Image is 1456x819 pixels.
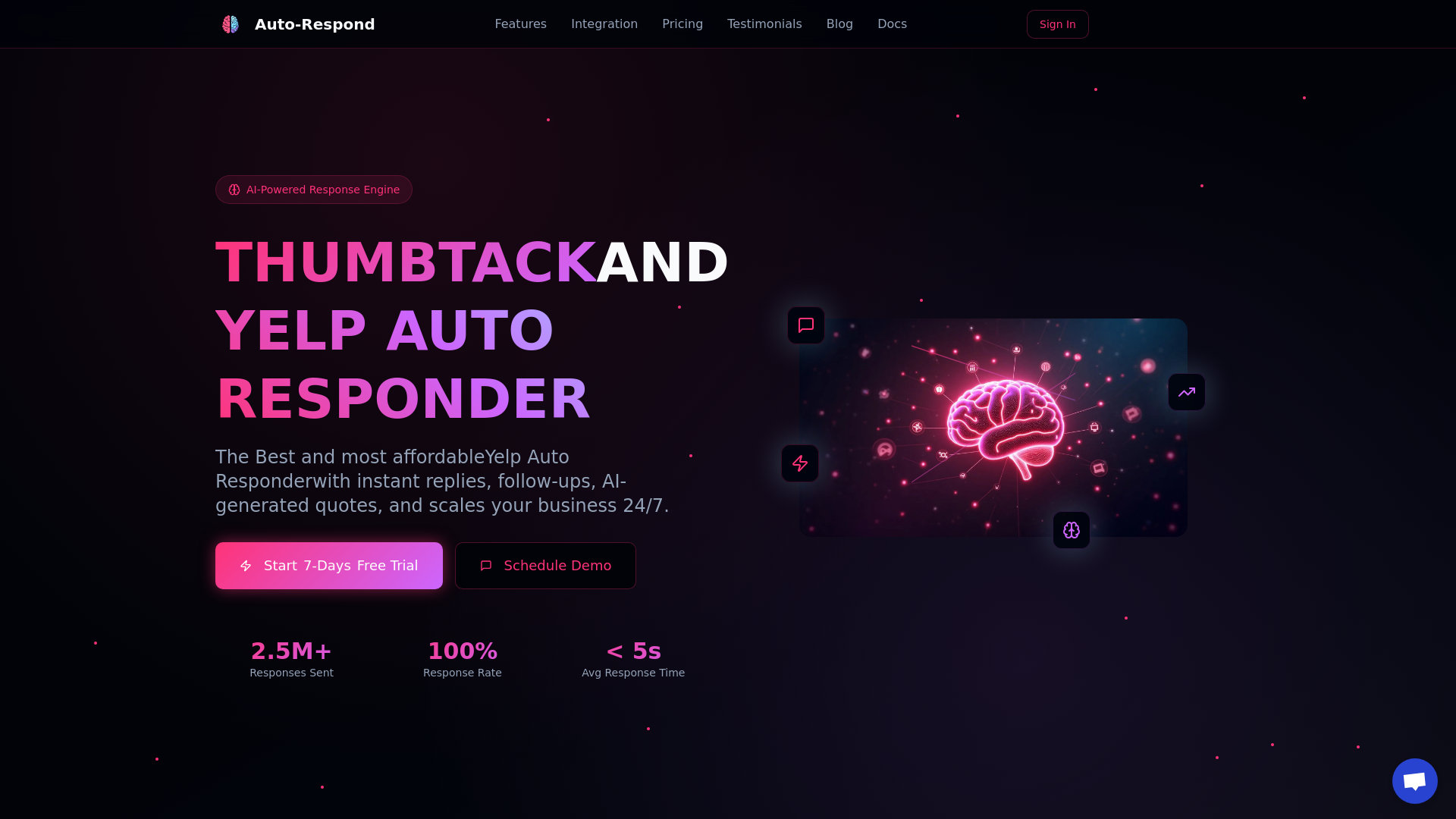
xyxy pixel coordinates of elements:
div: Auto-Respond [255,14,375,35]
span: Yelp Auto Responder [215,447,570,492]
iframe: Sign in with Google Button [1094,8,1248,42]
div: Response Rate [386,665,538,680]
img: Auto-Respond Logo [221,15,240,33]
img: AI Neural Network Brain [799,318,1188,537]
span: AI-Powered Response Engine [246,182,400,197]
a: Docs [877,15,907,33]
a: Auto-Respond LogoAuto-Respond [215,9,375,39]
div: Avg Response Time [557,665,710,680]
span: AND [596,231,730,294]
a: Testimonials [727,15,802,33]
div: 100% [386,638,538,665]
button: Schedule Demo [455,542,637,589]
div: Responses Sent [215,665,368,680]
a: Sign In [1027,10,1089,39]
div: 2.5M+ [215,638,368,665]
div: < 5s [557,638,710,665]
a: Integration [571,15,638,33]
h1: YELP AUTO RESPONDER [215,297,710,433]
a: Start7-DaysFree Trial [215,542,443,589]
span: 7-Days [303,555,351,576]
p: The Best and most affordable with instant replies, follow-ups, AI-generated quotes, and scales yo... [215,445,710,518]
a: Pricing [662,15,703,33]
a: Features [494,15,547,33]
a: Blog [827,15,853,33]
span: THUMBTACK [215,231,596,294]
div: Open chat [1392,758,1438,804]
